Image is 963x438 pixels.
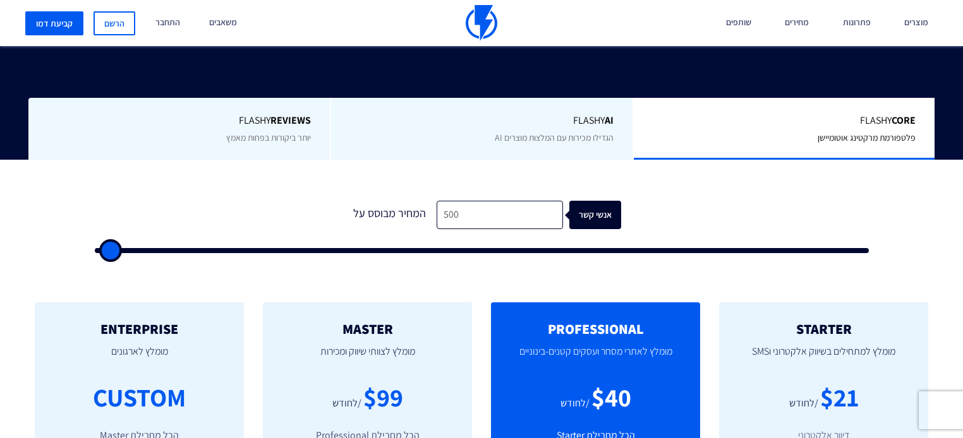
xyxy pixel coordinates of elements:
[350,114,613,128] span: Flashy
[580,201,632,229] div: אנשי קשר
[282,321,453,336] h2: MASTER
[510,321,681,336] h2: PROFESSIONAL
[510,336,681,379] p: מומלץ לאתרי מסחר ועסקים קטנים-בינוניים
[54,336,225,379] p: מומלץ לארגונים
[789,396,818,411] div: /לחודש
[332,396,361,411] div: /לחודש
[93,379,186,415] div: CUSTOM
[738,321,909,336] h2: STARTER
[605,114,614,127] b: AI
[820,379,859,415] div: $21
[226,132,311,143] span: יותר ביקורות בפחות מאמץ
[738,336,909,379] p: מומלץ למתחילים בשיווק אלקטרוני וSMS
[818,132,916,143] span: פלטפורמת מרקטינג אוטומיישן
[653,114,916,128] span: Flashy
[25,11,83,35] a: קביעת דמו
[892,114,916,127] b: Core
[495,132,614,143] span: הגדילו מכירות עם המלצות מוצרים AI
[342,201,437,229] div: המחיר מבוסס על
[54,321,225,336] h2: ENTERPRISE
[363,379,403,415] div: $99
[282,336,453,379] p: מומלץ לצוותי שיווק ומכירות
[94,11,135,35] a: הרשם
[591,379,631,415] div: $40
[270,114,311,127] b: REVIEWS
[47,114,312,128] span: Flashy
[560,396,590,411] div: /לחודש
